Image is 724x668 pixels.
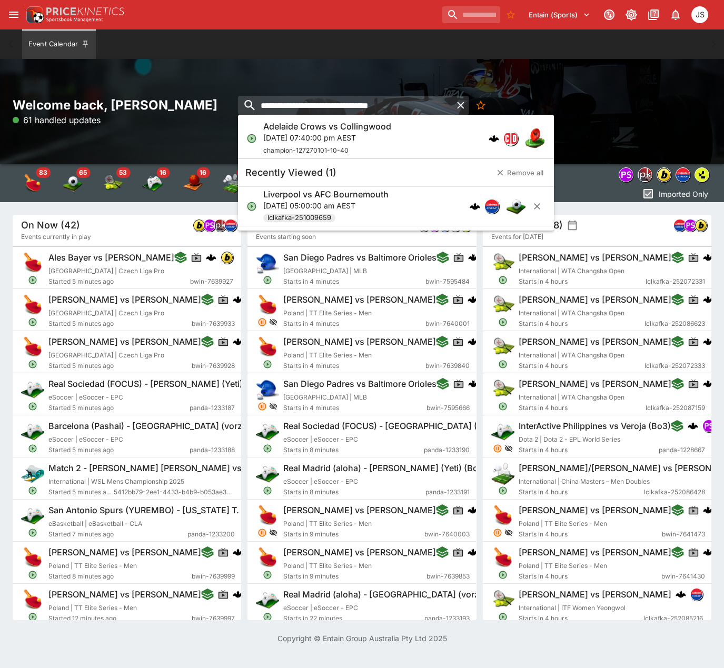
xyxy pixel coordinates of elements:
[48,351,164,359] span: [GEOGRAPHIC_DATA] | Czech Liga Pro
[283,589,517,600] h6: Real Madrid (aloha) - [GEOGRAPHIC_DATA] (vorzikk) (Bo1)
[519,393,624,401] span: International | WTA Changsha Open
[233,589,243,600] div: cerberus
[233,547,243,557] img: logo-cerberus.svg
[22,29,96,59] button: Event Calendar
[182,173,203,194] div: Basketball
[283,547,436,558] h6: [PERSON_NAME] vs [PERSON_NAME]
[674,220,686,231] img: lclkafka.png
[256,335,279,358] img: table_tennis.png
[48,613,192,624] span: Started 12 minutes ago
[703,547,713,557] div: cerberus
[193,219,205,232] div: bwin
[519,361,644,371] span: Starts in 4 hours
[622,5,641,24] button: Toggle light/dark mode
[703,294,713,305] img: logo-cerberus.svg
[468,505,478,515] div: cerberus
[493,528,502,537] svg: Suspended
[702,420,715,432] div: pandascore
[283,487,425,497] span: Starts in 8 minutes
[269,402,277,411] svg: Hidden
[21,588,44,611] img: table_tennis.png
[676,168,690,182] img: lclkafka.png
[505,196,527,217] img: soccer.png
[498,275,508,285] svg: Open
[519,403,646,413] span: Starts in 4 hours
[48,589,201,600] h6: [PERSON_NAME] vs [PERSON_NAME]
[427,403,470,413] span: bwin-7595666
[468,336,478,347] img: logo-cerberus.svg
[48,276,190,287] span: Started 5 minutes ago
[703,252,713,263] div: cerberus
[23,4,44,25] img: PriceKinetics Logo
[442,6,500,23] input: search
[283,252,437,263] h6: San Diego Padres vs Baltimore Orioles
[48,252,174,263] h6: Ales Bayer vs [PERSON_NAME]
[48,421,280,432] h6: Barcelona (Pashai) - [GEOGRAPHIC_DATA] (vorzikk) (Bo1)
[4,5,23,24] button: open drawer
[283,435,358,443] span: eSoccer | eSoccer - EPC
[256,588,279,611] img: esports.png
[233,336,243,347] div: cerberus
[646,276,705,287] span: lclkafka-252072331
[673,219,686,232] div: lclkafka
[258,402,267,411] svg: Suspended
[263,200,389,211] p: [DATE] 05:00:00 am AEST
[48,267,164,275] span: [GEOGRAPHIC_DATA] | Czech Liga Pro
[283,505,436,516] h6: [PERSON_NAME] vs [PERSON_NAME]
[519,562,607,570] span: Poland | TT Elite Series - Men
[470,201,480,212] div: cerberus
[425,487,470,497] span: panda-1233191
[468,252,479,263] img: logo-cerberus.svg
[182,173,203,194] img: basketball
[519,276,646,287] span: Starts in 4 hours
[661,571,705,582] span: bwin-7641430
[619,167,633,182] div: pandascore
[13,114,101,126] p: 61 handled updates
[468,378,479,389] img: logo-cerberus.svg
[263,570,273,580] svg: Open
[498,486,508,495] svg: Open
[28,317,37,327] svg: Open
[703,252,713,263] img: logo-cerberus.svg
[28,275,37,285] svg: Open
[263,612,273,622] svg: Open
[48,361,192,371] span: Started 5 minutes ago
[662,529,705,540] span: bwin-7641473
[263,486,273,495] svg: Open
[489,133,499,144] div: cerberus
[485,200,499,213] img: lclkafka.png
[13,97,241,113] h2: Welcome back, [PERSON_NAME]
[21,504,44,527] img: esports.png
[502,6,519,23] button: No Bookmarks
[48,604,137,612] span: Poland | TT Elite Series - Men
[256,251,279,274] img: baseball.png
[190,276,233,287] span: bwin-7639927
[142,173,163,194] img: esports
[221,252,233,263] img: bwin.png
[519,378,671,390] h6: [PERSON_NAME] vs [PERSON_NAME]
[676,167,690,182] div: lclkafka
[28,360,37,369] svg: Open
[21,251,44,274] img: table_tennis.png
[283,421,530,432] h6: Real Sociedad (FOCUS) - [GEOGRAPHIC_DATA] (Pashai) (Bo1)
[519,571,661,582] span: Starts in 4 hours
[263,213,335,223] span: lclkafka-251009659
[657,168,671,182] img: bwin.png
[21,219,80,231] h5: On Now (42)
[703,378,713,389] img: logo-cerberus.svg
[222,173,243,194] img: badminton
[256,377,279,401] img: baseball.png
[21,293,44,316] img: table_tennis.png
[684,219,697,232] div: pandascore
[644,5,663,24] button: Documentation
[468,547,478,557] div: cerberus
[245,166,336,178] h5: Recently Viewed (1)
[21,335,44,358] img: table_tennis.png
[236,167,250,178] span: 16
[644,487,705,497] span: lclkafka-252086428
[22,173,43,194] img: table_tennis
[468,378,479,389] div: cerberus
[703,294,713,305] div: cerberus
[703,336,713,347] img: logo-cerberus.svg
[203,219,216,232] div: pandascore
